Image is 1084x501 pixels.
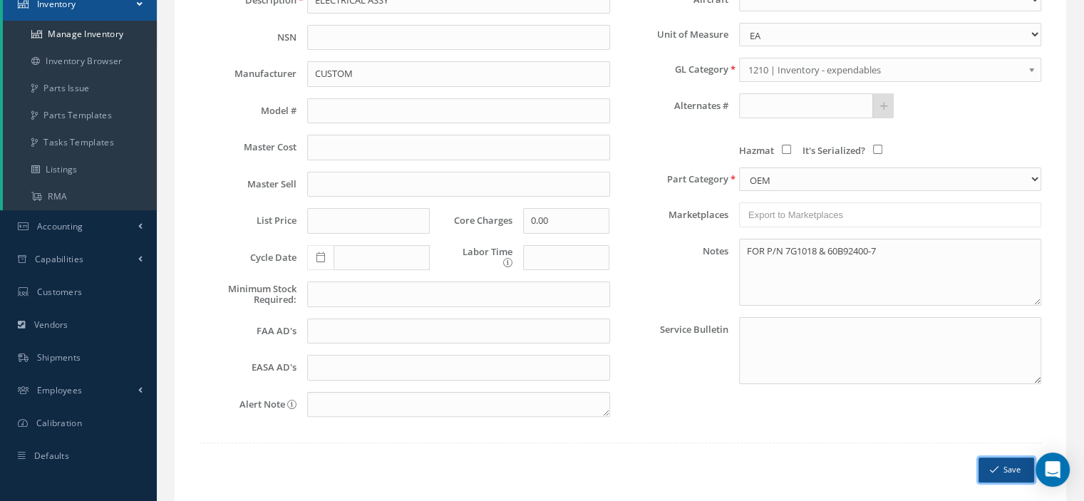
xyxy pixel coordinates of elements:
[621,100,728,111] label: Alternates #
[3,102,157,129] a: Parts Templates
[621,210,728,220] label: Marketplaces
[189,392,296,418] label: Alert Note
[189,179,296,190] label: Master Sell
[189,105,296,116] label: Model #
[782,145,791,154] input: Hazmat
[35,253,84,265] span: Capabilities
[3,75,157,102] a: Parts Issue
[34,319,68,331] span: Vendors
[873,145,882,154] input: It's Serialized?
[189,252,296,263] label: Cycle Date
[189,362,296,373] label: EASA AD's
[34,450,69,462] span: Defaults
[189,32,296,43] label: NSN
[748,61,1023,78] span: 1210 | Inventory - expendables
[739,239,1041,306] textarea: Notes
[189,142,296,153] label: Master Cost
[3,183,157,210] a: RMA
[3,48,157,75] a: Inventory Browser
[621,29,728,40] label: Unit of Measure
[802,144,865,157] span: It's Serialized?
[37,286,83,298] span: Customers
[189,326,296,336] label: FAA AD's
[621,239,728,306] label: Notes
[1036,453,1070,487] div: Open Intercom Messenger
[440,215,512,226] label: Core Charges
[621,317,728,384] label: Service Bulletin
[37,384,83,396] span: Employees
[189,215,296,226] label: List Price
[739,144,774,157] span: Hazmat
[3,129,157,156] a: Tasks Templates
[189,68,296,79] label: Manufacturer
[440,247,512,268] label: Labor Time
[37,351,81,363] span: Shipments
[621,64,728,75] label: GL Category
[3,156,157,183] a: Listings
[189,284,296,305] label: Minimum Stock Required:
[36,417,82,429] span: Calibration
[37,220,83,232] span: Accounting
[3,21,157,48] a: Manage Inventory
[979,458,1034,482] button: Save
[621,174,728,185] label: Part Category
